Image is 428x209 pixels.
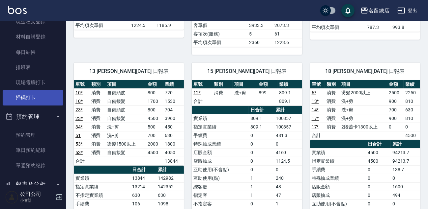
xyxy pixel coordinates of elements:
td: 1800 [163,140,184,148]
td: 消費 [90,148,105,157]
td: 450 [163,123,184,131]
td: 0 [404,123,420,131]
td: 0 [387,123,404,131]
td: 2250 [404,88,420,97]
th: 項目 [340,80,387,89]
td: 平均項次單價 [192,38,247,47]
td: 消費 [90,114,105,123]
a: 現金收支登錄 [3,14,63,29]
td: 4160 [274,148,302,157]
td: 手續費 [310,165,366,174]
td: 燙髮2000以上 [340,88,387,97]
td: 不指定實業績 [74,191,130,199]
th: 日合計 [249,106,274,114]
td: 0 [366,174,391,182]
th: 累計 [274,106,302,114]
td: 店販抽成 [310,191,366,199]
td: 106 [130,199,156,208]
td: 0 [391,199,420,208]
a: 掃碼打卡 [3,90,63,105]
td: 染髮1500以上 [105,140,146,148]
td: 3933.3 [247,21,273,30]
a: 現場電腦打卡 [3,75,63,90]
td: 809.1 [249,123,274,131]
button: 預約管理 [3,108,63,125]
td: 消費 [90,123,105,131]
td: 互助使用(點) [192,174,249,182]
td: 4500 [366,148,391,157]
td: 787.3 [365,23,391,32]
td: 總客數 [192,182,249,191]
td: 704 [163,105,184,114]
button: 登出 [395,5,420,17]
td: 1600 [391,182,420,191]
td: 平均項次單價 [74,21,129,30]
th: 累計 [156,166,184,174]
td: 洗+剪 [340,97,387,105]
td: 700 [146,131,163,140]
td: 0 [366,182,391,191]
td: 合計 [192,97,212,105]
td: 消費 [90,140,105,148]
p: 小會計 [20,197,54,203]
td: 900 [387,97,404,105]
a: 排班表 [3,60,63,75]
td: 494 [391,191,420,199]
td: 消費 [90,105,105,114]
td: 0 [366,199,391,208]
td: 48 [274,182,302,191]
td: 特殊抽成業績 [310,174,366,182]
td: 500 [146,123,163,131]
td: 洗+剪 [233,88,257,97]
td: 630 [404,105,420,114]
td: 13844 [163,157,184,165]
td: 481.3 [274,131,302,140]
td: 1124.5 [274,157,302,165]
td: 指定實業績 [192,123,249,131]
td: 1185.9 [155,21,184,30]
td: 13844 [130,174,156,182]
th: 金額 [387,80,404,89]
td: 0 [249,131,274,140]
td: 0 [249,157,274,165]
td: 0 [249,140,274,148]
td: 2360 [247,38,273,47]
td: 消費 [90,97,105,105]
th: 類別 [90,80,105,89]
td: 洗+剪 [105,123,146,131]
td: 平均項次單價 [310,23,366,32]
a: 預約管理 [3,128,63,143]
table: a dense table [310,80,420,140]
td: 800 [146,88,163,97]
td: 消費 [325,114,340,123]
span: 13 [PERSON_NAME][DATE] 日報表 [82,68,176,75]
td: 4500 [146,114,163,123]
td: 自備頭皮 [105,105,146,114]
td: 1223.6 [273,38,302,47]
img: Person [5,191,18,204]
a: 51 [75,133,81,138]
td: 94213.7 [391,157,420,165]
td: 809.1 [249,114,274,123]
th: 類別 [325,80,340,89]
td: 互助使用(不含點) [310,199,366,208]
th: 金額 [146,80,163,89]
td: 消費 [325,97,340,105]
td: 消費 [212,88,233,97]
td: 指定客 [192,191,249,199]
td: 特殊抽成業績 [192,140,249,148]
td: 810 [404,97,420,105]
td: 1 [274,199,302,208]
td: 洗+剪 [340,105,387,114]
td: 消費 [325,88,340,97]
h5: 公司公司 [20,191,54,197]
td: 630 [156,191,184,199]
td: 240 [274,174,302,182]
td: 客項次(服務) [192,30,247,38]
td: 指定實業績 [310,157,366,165]
td: 142352 [156,182,184,191]
td: 1098 [156,199,184,208]
th: 項目 [105,80,146,89]
td: 0 [249,165,274,174]
th: 單號 [192,80,212,89]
